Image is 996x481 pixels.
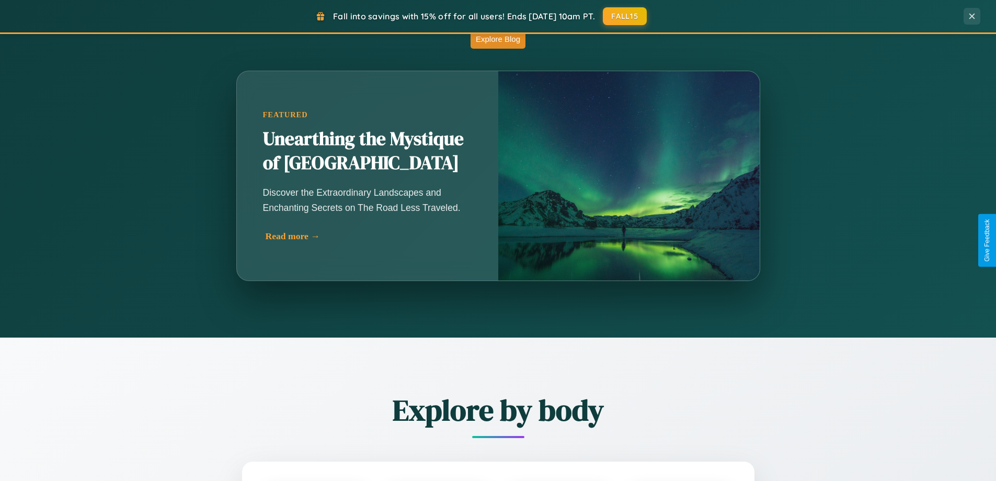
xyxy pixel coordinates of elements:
[603,7,647,25] button: FALL15
[185,390,812,430] h2: Explore by body
[263,110,472,119] div: Featured
[263,185,472,215] p: Discover the Extraordinary Landscapes and Enchanting Secrets on The Road Less Traveled.
[471,29,525,49] button: Explore Blog
[263,127,472,175] h2: Unearthing the Mystique of [GEOGRAPHIC_DATA]
[333,11,595,21] span: Fall into savings with 15% off for all users! Ends [DATE] 10am PT.
[266,231,475,242] div: Read more →
[983,219,991,262] div: Give Feedback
